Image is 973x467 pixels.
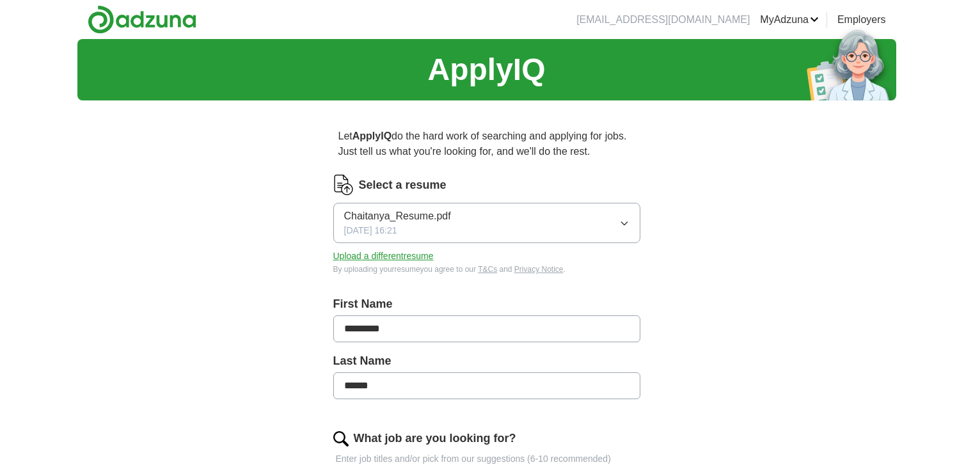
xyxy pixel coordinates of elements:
span: [DATE] 16:21 [344,224,397,237]
span: Chaitanya_Resume.pdf [344,209,451,224]
p: Let do the hard work of searching and applying for jobs. Just tell us what you're looking for, an... [333,123,640,164]
a: MyAdzuna [760,12,819,28]
a: T&Cs [478,265,497,274]
button: Chaitanya_Resume.pdf[DATE] 16:21 [333,203,640,243]
p: Enter job titles and/or pick from our suggestions (6-10 recommended) [333,452,640,466]
strong: ApplyIQ [352,131,392,141]
label: Select a resume [359,177,447,194]
h1: ApplyIQ [427,47,545,93]
button: Upload a differentresume [333,249,434,263]
img: Adzuna logo [88,5,196,34]
label: First Name [333,296,640,313]
img: CV Icon [333,175,354,195]
div: By uploading your resume you agree to our and . [333,264,640,275]
a: Privacy Notice [514,265,564,274]
label: What job are you looking for? [354,430,516,447]
label: Last Name [333,352,640,370]
li: [EMAIL_ADDRESS][DOMAIN_NAME] [576,12,750,28]
img: search.png [333,431,349,447]
a: Employers [837,12,886,28]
